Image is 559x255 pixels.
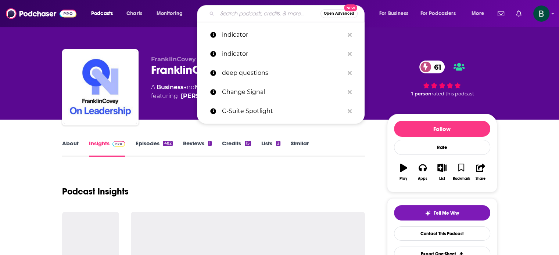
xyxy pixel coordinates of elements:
[419,61,445,73] a: 61
[222,83,344,102] p: Change Signal
[427,61,445,73] span: 61
[533,6,549,22] button: Show profile menu
[495,7,507,20] a: Show notifications dropdown
[222,140,251,157] a: Credits15
[62,186,129,197] h1: Podcast Insights
[399,176,407,181] div: Play
[374,8,418,19] button: open menu
[151,56,196,63] span: FranklinCovey
[431,91,474,96] span: rated this podcast
[208,141,212,146] div: 1
[471,159,490,185] button: Share
[324,12,354,15] span: Open Advanced
[413,159,432,185] button: Apps
[62,140,79,157] a: About
[197,63,365,83] a: deep questions
[195,84,236,91] a: Management
[197,25,365,44] a: indicator
[320,9,358,18] button: Open AdvancedNew
[533,6,549,22] span: Logged in as betsy46033
[163,141,172,146] div: 482
[222,25,344,44] p: indicator
[197,44,365,63] a: indicator
[197,83,365,102] a: Change Signal
[181,92,233,101] a: [PERSON_NAME]
[122,8,147,19] a: Charts
[452,159,471,185] button: Bookmark
[126,8,142,19] span: Charts
[197,102,365,121] a: C-Suite Spotlight
[533,6,549,22] img: User Profile
[394,159,413,185] button: Play
[472,8,484,19] span: More
[452,176,470,181] div: Bookmark
[439,176,445,181] div: List
[204,5,372,22] div: Search podcasts, credits, & more...
[151,92,259,101] span: featuring
[157,8,183,19] span: Monitoring
[151,83,259,101] div: A podcast
[394,121,490,137] button: Follow
[86,8,122,19] button: open menu
[245,141,251,146] div: 15
[222,63,344,83] p: deep questions
[291,140,309,157] a: Similar
[394,226,490,241] a: Contact This Podcast
[416,8,466,19] button: open menu
[157,84,183,91] a: Business
[91,8,113,19] span: Podcasts
[135,140,172,157] a: Episodes482
[183,84,195,91] span: and
[394,205,490,221] button: tell me why sparkleTell Me Why
[434,210,459,216] span: Tell Me Why
[217,8,320,19] input: Search podcasts, credits, & more...
[261,140,280,157] a: Lists2
[112,141,125,147] img: Podchaser Pro
[513,7,524,20] a: Show notifications dropdown
[222,102,344,121] p: C-Suite Spotlight
[64,51,137,124] img: FranklinCovey On Leadership
[379,8,408,19] span: For Business
[420,8,456,19] span: For Podcasters
[418,176,427,181] div: Apps
[432,159,451,185] button: List
[425,210,431,216] img: tell me why sparkle
[411,91,431,96] span: 1 person
[466,8,493,19] button: open menu
[344,4,357,11] span: New
[6,7,76,21] img: Podchaser - Follow, Share and Rate Podcasts
[476,176,485,181] div: Share
[276,141,280,146] div: 2
[222,44,344,63] p: indicator
[394,140,490,155] div: Rate
[183,140,212,157] a: Reviews1
[151,8,192,19] button: open menu
[89,140,125,157] a: InsightsPodchaser Pro
[387,56,497,101] div: 61 1 personrated this podcast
